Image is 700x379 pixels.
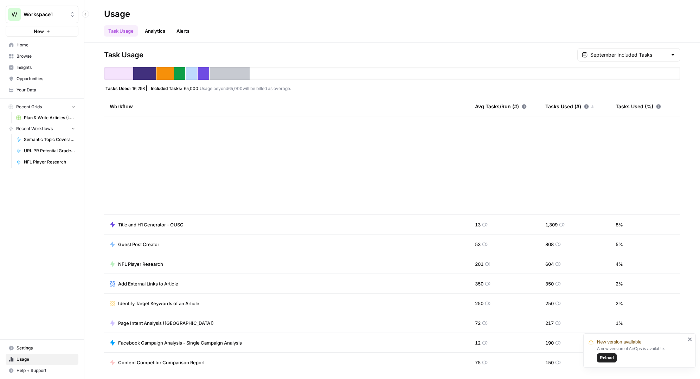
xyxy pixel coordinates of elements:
a: Alerts [172,25,194,37]
span: Recent Workflows [16,126,53,132]
span: 65,000 [184,85,198,91]
a: Insights [6,62,78,73]
span: Plan & Write Articles (LUSPS) [24,115,75,121]
span: New version available [597,339,641,346]
a: Task Usage [104,25,138,37]
span: W [12,10,17,19]
div: Workflow [110,97,464,116]
span: 75 [475,359,481,366]
button: Workspace: Workspace1 [6,6,78,23]
span: 250 [475,300,483,307]
span: 190 [545,339,554,346]
span: Task Usage [104,50,143,60]
span: Insights [17,64,75,71]
span: URL PR Potential Grader (Beta) [24,148,75,154]
span: Recent Grids [16,104,42,110]
span: 8 % [616,221,623,228]
a: Home [6,39,78,51]
span: 808 [545,241,554,248]
span: Title and H1 Generator - OUSC [118,221,184,228]
span: Content Competitor Comparison Report [118,359,205,366]
span: 350 [475,280,483,287]
span: 72 [475,320,481,327]
span: Settings [17,345,75,351]
span: 2 % [616,300,623,307]
span: Tasks Used: [105,85,131,91]
a: Opportunities [6,73,78,84]
span: Reload [600,355,614,361]
a: Browse [6,51,78,62]
div: Tasks Used (%) [616,97,661,116]
span: Facebook Campaign Analysis - Single Campaign Analysis [118,339,242,346]
a: Content Competitor Comparison Report [110,359,205,366]
span: Semantic Topic Coverage for a Niche [24,136,75,143]
span: Identify Target Keywords of an Article [118,300,199,307]
span: 604 [545,261,554,268]
span: Opportunities [17,76,75,82]
a: NFL Player Research [110,261,163,268]
span: 2 % [616,280,623,287]
span: NFL Player Research [24,159,75,165]
span: New [34,28,44,35]
span: Home [17,42,75,48]
a: Usage [6,354,78,365]
a: Your Data [6,84,78,96]
span: 201 [475,261,483,268]
a: Settings [6,342,78,354]
button: Recent Workflows [6,123,78,134]
span: 12 [475,339,481,346]
span: 350 [545,280,554,287]
span: 53 [475,241,481,248]
a: Plan & Write Articles (LUSPS) [13,112,78,123]
button: Recent Grids [6,102,78,112]
span: Your Data [17,87,75,93]
a: Title and H1 Generator - OUSC [110,221,184,228]
span: Guest Post Creator [118,241,159,248]
button: Reload [597,353,617,362]
span: 250 [545,300,554,307]
span: Included Tasks: [151,85,182,91]
span: Workspace1 [24,11,66,18]
button: close [688,336,693,342]
span: Usage beyond 65,000 will be billed as overage. [200,85,291,91]
a: Facebook Campaign Analysis - Single Campaign Analysis [110,339,242,346]
a: Page Intent Analysis ([GEOGRAPHIC_DATA]) [110,320,214,327]
a: URL PR Potential Grader (Beta) [13,145,78,156]
span: 13 [475,221,481,228]
a: Guest Post Creator [110,241,159,248]
button: New [6,26,78,37]
div: Usage [104,8,130,20]
span: 4 % [616,261,623,268]
span: Page Intent Analysis ([GEOGRAPHIC_DATA]) [118,320,214,327]
span: 1 % [616,320,623,327]
input: September Included Tasks [590,51,667,58]
div: A new version of AirOps is available. [597,346,686,362]
span: 150 [545,359,554,366]
div: Avg Tasks/Run (#) [475,97,527,116]
span: Browse [17,53,75,59]
div: Tasks Used (#) [545,97,595,116]
span: 16,298 [132,85,145,91]
a: NFL Player Research [13,156,78,168]
span: 5 % [616,241,623,248]
span: Add External Links to Article [118,280,178,287]
span: 1,309 [545,221,558,228]
span: Help + Support [17,367,75,374]
span: NFL Player Research [118,261,163,268]
span: 217 [545,320,554,327]
a: Analytics [141,25,169,37]
span: Usage [17,356,75,362]
button: Help + Support [6,365,78,376]
a: Semantic Topic Coverage for a Niche [13,134,78,145]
